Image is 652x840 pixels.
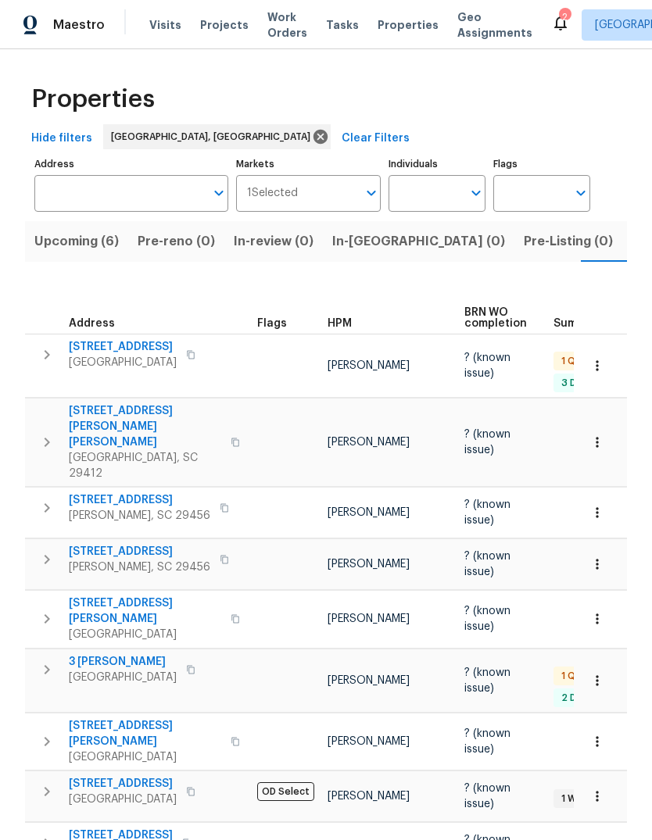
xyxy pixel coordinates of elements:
[69,792,177,807] span: [GEOGRAPHIC_DATA]
[328,675,410,686] span: [PERSON_NAME]
[138,231,215,252] span: Pre-reno (0)
[257,782,314,801] span: OD Select
[69,508,210,524] span: [PERSON_NAME], SC 29456
[31,91,155,107] span: Properties
[328,736,410,747] span: [PERSON_NAME]
[69,559,210,575] span: [PERSON_NAME], SC 29456
[570,182,592,204] button: Open
[69,403,221,450] span: [STREET_ADDRESS][PERSON_NAME][PERSON_NAME]
[53,17,105,33] span: Maestro
[267,9,307,41] span: Work Orders
[378,17,439,33] span: Properties
[555,670,589,683] span: 1 QC
[25,124,99,153] button: Hide filters
[457,9,532,41] span: Geo Assignments
[464,499,510,526] span: ? (known issue)
[553,318,604,329] span: Summary
[332,231,505,252] span: In-[GEOGRAPHIC_DATA] (0)
[69,492,210,508] span: [STREET_ADDRESS]
[328,791,410,802] span: [PERSON_NAME]
[335,124,416,153] button: Clear Filters
[328,559,410,570] span: [PERSON_NAME]
[493,159,590,169] label: Flags
[69,318,115,329] span: Address
[464,551,510,577] span: ? (known issue)
[464,606,510,632] span: ? (known issue)
[69,339,177,355] span: [STREET_ADDRESS]
[464,352,510,379] span: ? (known issue)
[328,318,352,329] span: HPM
[257,318,287,329] span: Flags
[326,20,359,30] span: Tasks
[31,129,92,148] span: Hide filters
[328,360,410,371] span: [PERSON_NAME]
[111,129,317,145] span: [GEOGRAPHIC_DATA], [GEOGRAPHIC_DATA]
[234,231,313,252] span: In-review (0)
[69,450,221,481] span: [GEOGRAPHIC_DATA], SC 29412
[328,437,410,448] span: [PERSON_NAME]
[464,728,510,755] span: ? (known issue)
[465,182,487,204] button: Open
[328,613,410,624] span: [PERSON_NAME]
[555,377,600,390] span: 3 Done
[389,159,485,169] label: Individuals
[555,355,589,368] span: 1 QC
[69,544,210,559] span: [STREET_ADDRESS]
[200,17,249,33] span: Projects
[103,124,331,149] div: [GEOGRAPHIC_DATA], [GEOGRAPHIC_DATA]
[559,9,570,25] div: 2
[236,159,382,169] label: Markets
[34,159,228,169] label: Address
[69,627,221,642] span: [GEOGRAPHIC_DATA]
[342,129,410,148] span: Clear Filters
[69,595,221,627] span: [STREET_ADDRESS][PERSON_NAME]
[524,231,613,252] span: Pre-Listing (0)
[464,307,527,329] span: BRN WO completion
[69,670,177,685] span: [GEOGRAPHIC_DATA]
[464,783,510,810] span: ? (known issue)
[69,749,221,765] span: [GEOGRAPHIC_DATA]
[69,654,177,670] span: 3 [PERSON_NAME]
[464,667,510,694] span: ? (known issue)
[328,507,410,518] span: [PERSON_NAME]
[555,692,600,705] span: 2 Done
[247,187,298,200] span: 1 Selected
[555,792,590,806] span: 1 WIP
[464,429,510,456] span: ? (known issue)
[360,182,382,204] button: Open
[34,231,119,252] span: Upcoming (6)
[69,776,177,792] span: [STREET_ADDRESS]
[208,182,230,204] button: Open
[69,718,221,749] span: [STREET_ADDRESS][PERSON_NAME]
[69,355,177,370] span: [GEOGRAPHIC_DATA]
[149,17,181,33] span: Visits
